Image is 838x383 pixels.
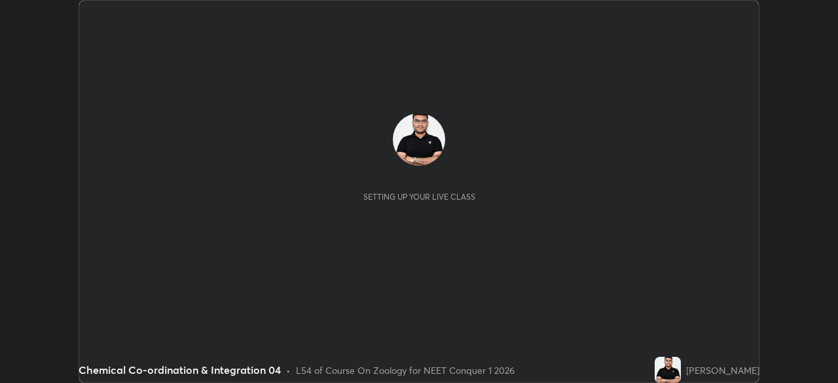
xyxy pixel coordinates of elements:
div: L54 of Course On Zoology for NEET Conquer 1 2026 [296,363,515,377]
img: c75655a287764db4937528f4ca15758f.jpg [393,113,445,166]
div: [PERSON_NAME] [686,363,759,377]
img: c75655a287764db4937528f4ca15758f.jpg [655,357,681,383]
div: • [286,363,291,377]
div: Setting up your live class [363,192,475,202]
div: Chemical Co-ordination & Integration 04 [79,362,281,378]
